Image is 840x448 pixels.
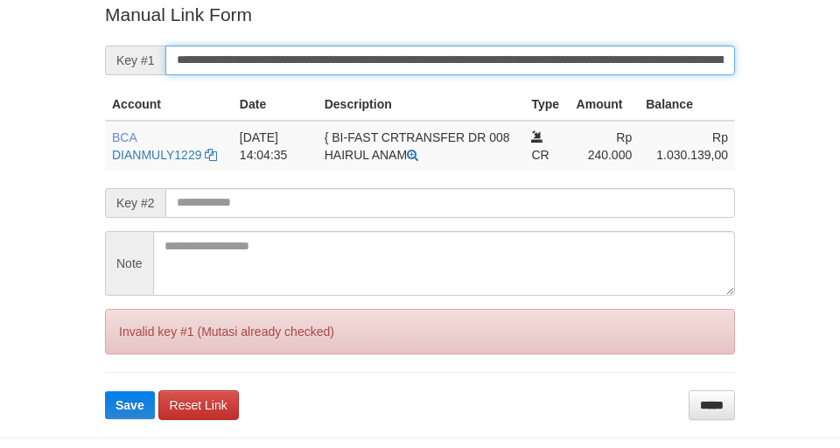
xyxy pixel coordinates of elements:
[639,121,735,171] td: Rp 1.030.139,00
[205,148,217,162] a: Copy DIANMULY1229 to clipboard
[524,88,569,121] th: Type
[639,88,735,121] th: Balance
[105,2,735,27] p: Manual Link Form
[233,88,318,121] th: Date
[105,45,165,75] span: Key #1
[318,88,525,121] th: Description
[115,398,144,412] span: Save
[105,231,153,296] span: Note
[105,391,155,419] button: Save
[570,121,640,171] td: Rp 240.000
[105,309,735,354] div: Invalid key #1 (Mutasi already checked)
[233,121,318,171] td: [DATE] 14:04:35
[105,88,233,121] th: Account
[112,148,201,162] a: DIANMULY1229
[531,148,549,162] span: CR
[318,121,525,171] td: { BI-FAST CRTRANSFER DR 008 HAIRUL ANAM
[570,88,640,121] th: Amount
[158,390,239,420] a: Reset Link
[170,398,227,412] span: Reset Link
[112,130,136,144] span: BCA
[105,188,165,218] span: Key #2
